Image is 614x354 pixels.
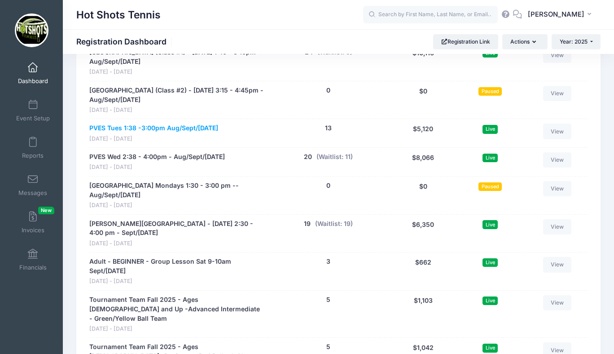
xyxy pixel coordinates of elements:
button: 13 [325,124,332,133]
span: [DATE] - [DATE] [89,163,225,172]
img: Hot Shots Tennis [15,13,48,47]
span: Invoices [22,226,44,234]
a: Reports [12,132,54,164]
button: Actions [502,34,547,49]
button: 0 [326,86,330,95]
span: Reports [22,152,44,159]
a: [GEOGRAPHIC_DATA] (Class #1) - [DATE] 1:40 - 3:10pm - Aug/Sept/[DATE] [89,48,264,66]
button: Year: 2025 [552,34,601,49]
span: [DATE] - [DATE] [89,325,264,333]
span: Paused [478,182,502,191]
a: [PERSON_NAME][GEOGRAPHIC_DATA] - [DATE] 2:30 - 4:00 pm - Sept/[DATE] [89,219,264,238]
a: Adult - BEGINNER - Group Lesson Sat 9-10am Sept/[DATE] [89,257,264,276]
span: [DATE] - [DATE] [89,239,264,248]
span: Live [482,344,498,352]
a: PVES Tues 1:38 -3:00pm Aug/Sept/[DATE] [89,124,218,133]
a: View [543,124,572,139]
button: 20 [304,152,312,162]
a: View [543,181,572,196]
span: Dashboard [18,77,48,85]
button: 3 [326,257,330,266]
a: Event Setup [12,95,54,126]
span: Financials [19,264,47,271]
div: $0 [388,181,458,210]
button: [PERSON_NAME] [522,4,601,25]
a: Dashboard [12,58,54,89]
button: 0 [326,181,330,190]
a: View [543,152,572,168]
button: 5 [326,295,330,305]
span: [DATE] - [DATE] [89,201,264,210]
div: $0 [388,86,458,115]
a: PVES Wed 2:38 - 4:00pm - Aug/Sept/[DATE] [89,152,225,162]
span: [PERSON_NAME] [528,9,584,19]
button: (Waitlist: 19) [315,219,353,229]
span: [DATE] - [DATE] [89,106,264,115]
div: $10,116 [388,48,458,76]
a: Tournament Team Fall 2025 - Ages [DEMOGRAPHIC_DATA] and Up -Advanced Intermediate - Green/Yellow ... [89,295,264,323]
h1: Registration Dashboard [76,37,174,46]
span: Live [482,154,498,162]
a: Registration Link [433,34,498,49]
a: View [543,48,572,63]
a: View [543,219,572,235]
div: $662 [388,257,458,286]
span: Event Setup [16,115,50,122]
span: Live [482,296,498,305]
span: Year: 2025 [560,38,588,45]
input: Search by First Name, Last Name, or Email... [363,6,498,24]
div: $6,350 [388,219,458,248]
a: InvoicesNew [12,207,54,238]
button: 19 [304,219,311,229]
span: Live [482,125,498,133]
span: [DATE] - [DATE] [89,68,264,76]
button: 5 [326,342,330,352]
a: View [543,295,572,310]
a: View [543,86,572,101]
a: Messages [12,169,54,201]
div: $8,066 [388,152,458,172]
span: [DATE] - [DATE] [89,135,218,143]
span: [DATE] - [DATE] [89,277,264,286]
a: [GEOGRAPHIC_DATA] (Class #2) - [DATE] 3:15 - 4:45pm - Aug/Sept/[DATE] [89,86,264,105]
span: Paused [478,87,502,96]
span: Live [482,220,498,229]
span: Live [482,258,498,267]
a: Financials [12,244,54,275]
div: $5,120 [388,124,458,143]
div: $1,103 [388,295,458,333]
span: Messages [18,189,47,197]
span: New [38,207,54,214]
h1: Hot Shots Tennis [76,4,161,25]
a: [GEOGRAPHIC_DATA] Mondays 1:30 - 3:00 pm --Aug/Sept/[DATE] [89,181,264,200]
a: View [543,257,572,272]
button: (Waitlist: 11) [316,152,353,162]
